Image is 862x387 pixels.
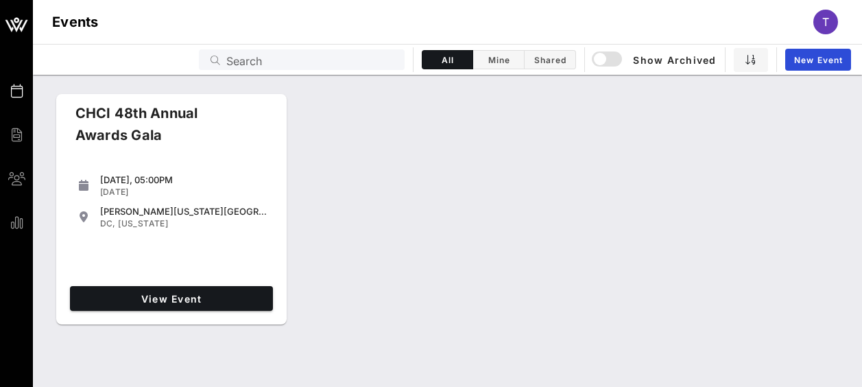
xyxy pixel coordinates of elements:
[75,293,267,305] span: View Event
[431,55,464,65] span: All
[594,51,716,68] span: Show Archived
[100,218,116,228] span: DC,
[593,47,717,72] button: Show Archived
[793,55,843,65] span: New Event
[785,49,851,71] a: New Event
[64,102,258,157] div: CHCI 48th Annual Awards Gala
[52,11,99,33] h1: Events
[813,10,838,34] div: T
[70,286,273,311] a: View Event
[481,55,516,65] span: Mine
[100,206,267,217] div: [PERSON_NAME][US_STATE][GEOGRAPHIC_DATA]
[422,50,473,69] button: All
[473,50,525,69] button: Mine
[118,218,168,228] span: [US_STATE]
[533,55,567,65] span: Shared
[525,50,576,69] button: Shared
[100,187,267,198] div: [DATE]
[100,174,267,185] div: [DATE], 05:00PM
[822,15,829,29] span: T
